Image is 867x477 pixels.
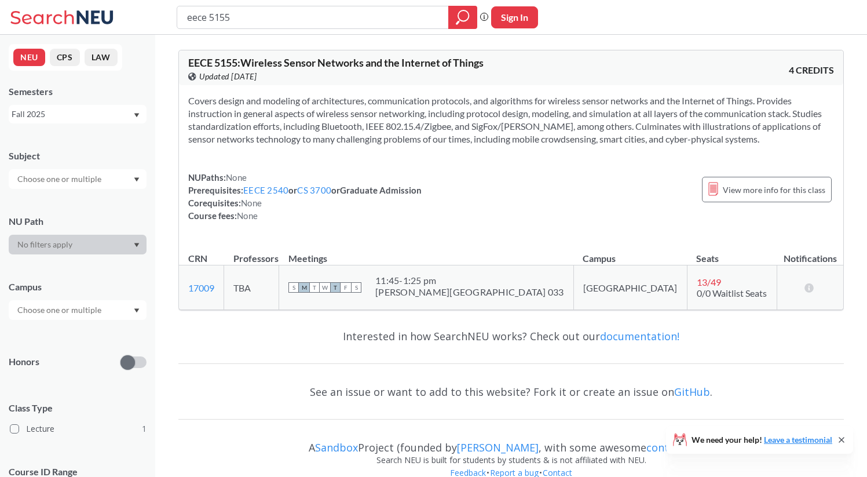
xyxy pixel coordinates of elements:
span: EECE 5155 : Wireless Sensor Networks and the Internet of Things [188,56,484,69]
span: S [288,282,299,293]
svg: Dropdown arrow [134,308,140,313]
span: We need your help! [692,436,832,444]
div: 11:45 - 1:25 pm [375,275,564,286]
button: NEU [13,49,45,66]
div: [PERSON_NAME][GEOGRAPHIC_DATA] 033 [375,286,564,298]
div: Dropdown arrow [9,169,147,189]
label: Lecture [10,421,147,436]
a: CS 3700 [297,185,331,195]
span: F [341,282,351,293]
th: Professors [224,241,279,265]
svg: Dropdown arrow [134,113,140,118]
span: Class Type [9,402,147,414]
div: magnifying glass [448,6,477,29]
svg: magnifying glass [456,9,470,26]
span: T [309,282,320,293]
a: EECE 2540 [243,185,288,195]
button: CPS [50,49,80,66]
div: NUPaths: Prerequisites: or or Graduate Admission Corequisites: Course fees: [188,171,422,222]
svg: Dropdown arrow [134,243,140,247]
div: Campus [9,281,147,293]
input: Choose one or multiple [12,172,109,186]
span: S [351,282,361,293]
span: None [226,172,247,183]
span: View more info for this class [723,183,825,197]
span: M [299,282,309,293]
div: Fall 2025 [12,108,133,121]
span: 13 / 49 [697,276,721,287]
a: Leave a testimonial [764,435,832,445]
section: Covers design and modeling of architectures, communication protocols, and algorithms for wireless... [188,94,834,145]
button: LAW [85,49,118,66]
span: Updated [DATE] [199,70,257,83]
th: Campus [573,241,687,265]
a: 17009 [188,282,214,293]
span: 1 [142,423,147,435]
th: Notifications [777,241,843,265]
input: Choose one or multiple [12,303,109,317]
div: NU Path [9,215,147,228]
a: GitHub [674,385,710,399]
input: Class, professor, course number, "phrase" [186,8,440,27]
td: TBA [224,265,279,310]
div: Semesters [9,85,147,98]
span: W [320,282,330,293]
div: Dropdown arrow [9,300,147,320]
span: T [330,282,341,293]
div: Fall 2025Dropdown arrow [9,105,147,123]
span: None [237,210,258,221]
a: Sandbox [315,440,358,454]
th: Meetings [279,241,574,265]
div: Search NEU is built for students by students & is not affiliated with NEU. [178,454,844,467]
svg: Dropdown arrow [134,177,140,182]
span: 0/0 Waitlist Seats [697,287,767,298]
div: Subject [9,150,147,162]
div: Dropdown arrow [9,235,147,254]
div: See an issue or want to add to this website? Fork it or create an issue on . [178,375,844,409]
th: Seats [687,241,777,265]
span: None [241,198,262,208]
a: contributors [646,440,711,454]
td: [GEOGRAPHIC_DATA] [573,265,687,310]
a: documentation! [600,329,679,343]
div: CRN [188,252,207,265]
p: Honors [9,355,39,369]
div: Interested in how SearchNEU works? Check out our [178,319,844,353]
div: A Project (founded by , with some awesome ) [178,431,844,454]
a: [PERSON_NAME] [457,440,539,454]
span: 4 CREDITS [789,64,834,77]
button: Sign In [491,6,538,28]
